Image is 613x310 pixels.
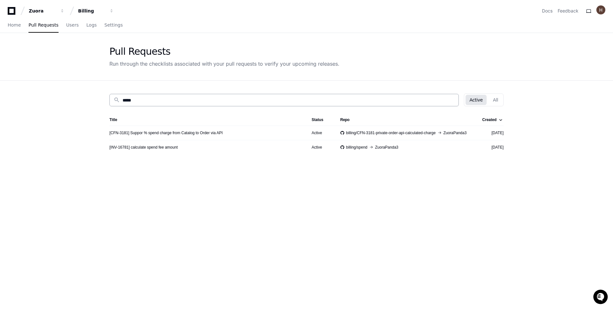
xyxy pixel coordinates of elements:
[22,54,84,59] div: We're offline, we'll be back soon
[66,23,79,27] span: Users
[596,5,605,14] img: ACg8ocIz2BPKgqFaWIXe6FUhgkFqCo05ey9C0SCOtX_7XVD1jJ2FLQ=s96-c
[6,26,116,36] div: Welcome
[104,23,123,27] span: Settings
[28,18,58,33] a: Pull Requests
[312,117,323,122] div: Status
[593,289,610,306] iframe: Open customer support
[6,48,18,59] img: 1736555170064-99ba0984-63c1-480f-8ee9-699278ef63ed
[26,5,67,17] button: Zuora
[346,145,368,150] span: billing/spend
[86,23,97,27] span: Logs
[443,130,467,135] span: ZuoraPanda3
[346,130,436,135] span: billing/CFN-3181-private-order-api-calculated-charge
[8,23,21,27] span: Home
[104,18,123,33] a: Settings
[335,114,476,126] th: Repo
[109,50,116,57] button: Start new chat
[109,145,178,150] a: [INV-16781] calculate spend fee amount
[66,18,79,33] a: Users
[482,130,504,135] div: [DATE]
[489,95,502,105] button: All
[109,117,301,122] div: Title
[542,8,553,14] a: Docs
[76,5,116,17] button: Billing
[482,145,504,150] div: [DATE]
[312,117,330,122] div: Status
[28,23,58,27] span: Pull Requests
[78,8,106,14] div: Billing
[45,67,77,72] a: Powered byPylon
[482,117,502,122] div: Created
[86,18,97,33] a: Logs
[109,130,223,135] a: [CFN-3181] Suppor % spend charge from Catalog to Order via API
[109,117,117,122] div: Title
[8,18,21,33] a: Home
[375,145,398,150] span: ZuoraPanda3
[6,6,19,19] img: PlayerZero
[109,46,339,57] div: Pull Requests
[22,48,105,54] div: Start new chat
[114,97,120,103] mat-icon: search
[312,130,330,135] div: Active
[482,117,497,122] div: Created
[64,67,77,72] span: Pylon
[109,60,339,68] div: Run through the checklists associated with your pull requests to verify your upcoming releases.
[312,145,330,150] div: Active
[29,8,56,14] div: Zuora
[466,95,486,105] button: Active
[558,8,578,14] button: Feedback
